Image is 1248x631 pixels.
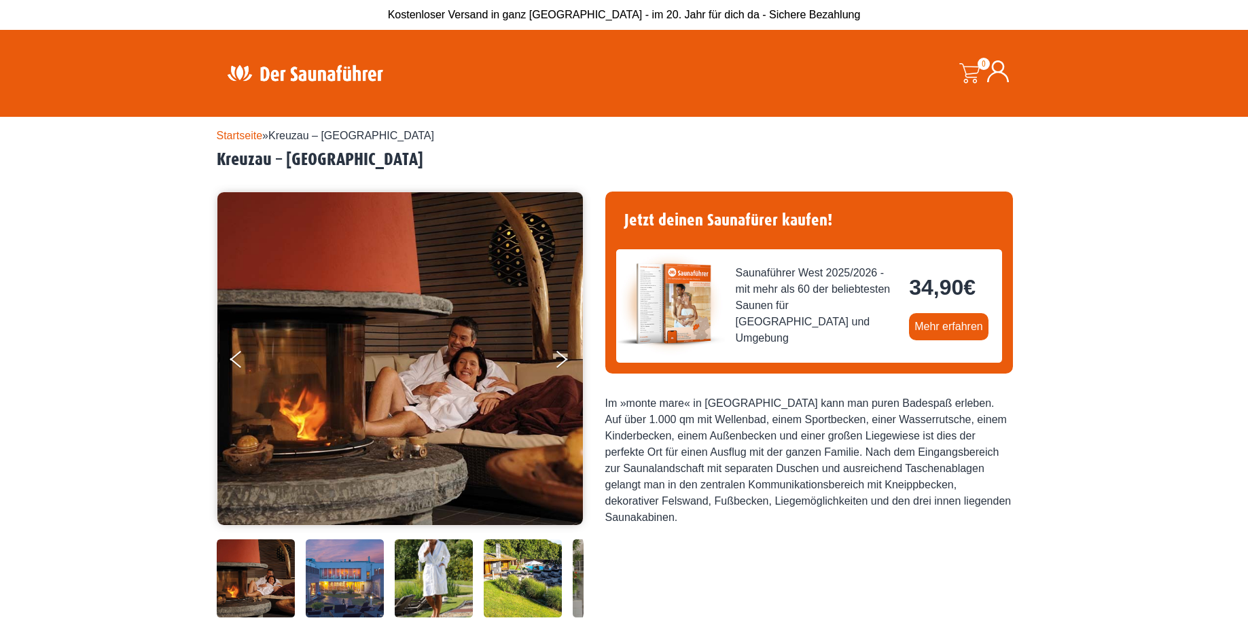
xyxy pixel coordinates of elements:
span: » [217,130,434,141]
div: Im »monte mare« in [GEOGRAPHIC_DATA] kann man puren Badespaß erleben. Auf über 1.000 qm mit Welle... [605,395,1013,526]
a: Mehr erfahren [909,313,988,340]
a: Startseite [217,130,263,141]
span: Saunaführer West 2025/2026 - mit mehr als 60 der beliebtesten Saunen für [GEOGRAPHIC_DATA] und Um... [736,265,899,346]
h2: Kreuzau – [GEOGRAPHIC_DATA] [217,149,1032,170]
span: € [963,275,976,300]
button: Previous [230,345,264,379]
span: Kostenloser Versand in ganz [GEOGRAPHIC_DATA] - im 20. Jahr für dich da - Sichere Bezahlung [388,9,861,20]
img: der-saunafuehrer-2025-west.jpg [616,249,725,358]
span: Kreuzau – [GEOGRAPHIC_DATA] [268,130,434,141]
h4: Jetzt deinen Saunafürer kaufen! [616,202,1002,238]
bdi: 34,90 [909,275,976,300]
button: Next [554,345,588,379]
span: 0 [978,58,990,70]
